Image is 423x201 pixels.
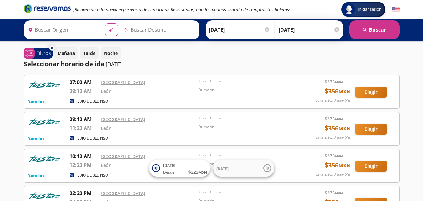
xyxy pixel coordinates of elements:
[101,153,145,159] a: [GEOGRAPHIC_DATA]
[27,115,62,128] img: RESERVAMOS
[70,161,98,169] p: 12:20 PM
[101,162,111,168] a: León
[83,50,95,56] p: Tarde
[316,135,351,140] p: 29 asientos disponibles
[198,78,293,84] p: 2 hrs 10 mins
[36,49,51,57] p: Filtros
[198,115,293,121] p: 2 hrs 10 mins
[335,117,343,121] small: MXN
[106,61,121,68] p: [DATE]
[149,160,210,177] button: [DATE]Desde:$323MXN
[325,189,343,196] span: $ 375
[355,87,387,98] button: Elegir
[27,152,62,165] img: RESERVAMOS
[338,162,351,169] small: MXN
[101,190,145,196] a: [GEOGRAPHIC_DATA]
[101,88,111,94] a: León
[121,22,196,38] input: Buscar Destino
[279,22,340,38] input: Opcional
[216,166,229,171] span: [DATE]
[392,6,400,13] button: English
[198,87,293,93] p: Duración
[355,124,387,135] button: Elegir
[338,125,351,132] small: MXN
[101,79,145,85] a: [GEOGRAPHIC_DATA]
[77,98,108,104] p: LUJO DOBLE PISO
[24,4,71,15] a: Brand Logo
[73,7,290,13] em: ¡Bienvenido a la nueva experiencia de compra de Reservamos, una forma más sencilla de comprar tus...
[316,172,351,177] p: 32 asientos disponibles
[325,78,343,85] span: $ 375
[70,189,98,197] p: 02:20 PM
[101,47,121,59] button: Noche
[70,152,98,160] p: 10:10 AM
[213,160,274,177] button: [DATE]
[101,116,145,122] a: [GEOGRAPHIC_DATA]
[70,124,98,132] p: 11:20 AM
[325,115,343,122] span: $ 375
[325,87,351,96] span: $ 356
[70,78,98,86] p: 07:00 AM
[355,6,384,13] span: Iniciar sesión
[335,154,343,158] small: MXN
[77,172,108,178] p: LUJO DOBLE PISO
[188,169,207,175] span: $ 323
[355,161,387,172] button: Elegir
[70,87,98,95] p: 09:10 AM
[198,152,293,158] p: 2 hrs 10 mins
[163,163,175,168] span: [DATE]
[101,125,111,131] a: León
[198,124,293,130] p: Duración
[27,172,44,179] button: Detalles
[338,88,351,95] small: MXN
[24,4,71,13] i: Brand Logo
[163,170,175,175] span: Desde:
[335,191,343,195] small: MXN
[26,22,100,38] input: Buscar Origen
[27,78,62,91] img: RESERVAMOS
[58,50,75,56] p: Mañana
[325,152,343,159] span: $ 375
[24,48,53,59] button: 0Filtros
[80,47,99,59] button: Tarde
[54,47,78,59] button: Mañana
[70,115,98,123] p: 09:10 AM
[199,170,207,175] small: MXN
[316,98,351,103] p: 30 asientos disponibles
[27,135,44,142] button: Detalles
[77,135,108,141] p: LUJO DOBLE PISO
[24,59,104,69] p: Seleccionar horario de ida
[325,124,351,133] span: $ 356
[198,189,293,195] p: 2 hrs 10 mins
[27,98,44,105] button: Detalles
[325,161,351,170] span: $ 356
[104,50,118,56] p: Noche
[51,45,53,51] span: 0
[335,80,343,84] small: MXN
[209,22,270,38] input: Elegir Fecha
[349,20,400,39] button: Buscar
